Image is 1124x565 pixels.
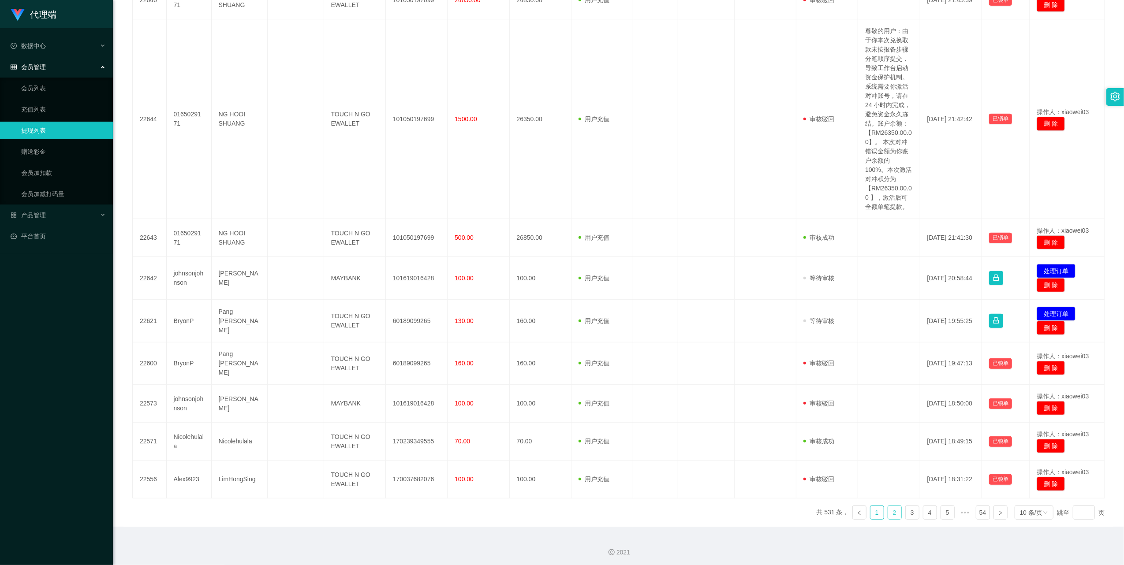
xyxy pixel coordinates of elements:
span: 操作人：xiaowei03 [1037,353,1089,360]
td: NG HOOI SHUANG [212,219,268,257]
div: 10 条/页 [1020,506,1042,519]
button: 处理订单 [1037,307,1075,321]
span: 操作人：xiaowei03 [1037,227,1089,234]
td: 160.00 [510,300,571,342]
td: 26850.00 [510,219,571,257]
span: 审核驳回 [803,115,834,123]
td: Pang [PERSON_NAME] [212,300,268,342]
td: 101050197699 [386,19,448,219]
td: TOUCH N GO EWALLET [324,461,386,498]
a: 图标: dashboard平台首页 [11,227,106,245]
td: 101050197699 [386,219,448,257]
td: [PERSON_NAME] [212,257,268,300]
td: 22621 [133,300,167,342]
span: 等待审核 [803,275,834,282]
button: 已锁单 [989,436,1012,447]
span: 用户充值 [579,360,609,367]
a: 4 [923,506,937,519]
span: 用户充值 [579,317,609,324]
td: [DATE] 18:31:22 [920,461,982,498]
span: 审核驳回 [803,476,834,483]
button: 已锁单 [989,358,1012,369]
span: 160.00 [455,360,474,367]
span: 500.00 [455,234,474,241]
td: TOUCH N GO EWALLET [324,19,386,219]
td: 22571 [133,423,167,461]
li: 向后 5 页 [958,506,972,520]
button: 图标: lock [989,271,1003,285]
td: 160.00 [510,342,571,385]
td: 22556 [133,461,167,498]
span: 用户充值 [579,234,609,241]
button: 删 除 [1037,439,1065,453]
td: 0165029171 [167,19,212,219]
td: 60189099265 [386,300,448,342]
button: 删 除 [1037,235,1065,249]
button: 删 除 [1037,117,1065,131]
td: johnsonjohnson [167,385,212,423]
td: 22573 [133,385,167,423]
td: [DATE] 20:58:44 [920,257,982,300]
a: 2 [888,506,901,519]
span: 1500.00 [455,115,477,123]
td: 0165029171 [167,219,212,257]
td: 170239349555 [386,423,448,461]
td: TOUCH N GO EWALLET [324,219,386,257]
span: 用户充值 [579,275,609,282]
span: 审核成功 [803,234,834,241]
i: 图标: check-circle-o [11,43,17,49]
span: 70.00 [455,438,470,445]
span: 100.00 [455,275,474,282]
td: 26350.00 [510,19,571,219]
a: 1 [870,506,884,519]
td: Alex9923 [167,461,212,498]
a: 充值列表 [21,100,106,118]
i: 图标: setting [1110,92,1120,101]
button: 删 除 [1037,477,1065,491]
span: 等待审核 [803,317,834,324]
h1: 代理端 [30,0,56,29]
td: BryonP [167,342,212,385]
li: 5 [941,506,955,520]
li: 下一页 [993,506,1008,520]
span: 操作人：xiaowei03 [1037,431,1089,438]
span: 数据中心 [11,42,46,49]
span: 产品管理 [11,212,46,219]
img: logo.9652507e.png [11,9,25,21]
span: 130.00 [455,317,474,324]
a: 54 [976,506,990,519]
i: 图标: right [998,510,1003,516]
button: 删 除 [1037,321,1065,335]
span: 用户充值 [579,400,609,407]
td: 101619016428 [386,257,448,300]
td: 100.00 [510,257,571,300]
td: [DATE] 19:55:25 [920,300,982,342]
a: 提现列表 [21,122,106,139]
button: 已锁单 [989,114,1012,124]
button: 图标: lock [989,314,1003,328]
div: 跳至 页 [1057,506,1105,520]
button: 已锁单 [989,398,1012,409]
span: 审核成功 [803,438,834,445]
td: Nicolehulala [212,423,268,461]
li: 1 [870,506,884,520]
span: 用户充值 [579,115,609,123]
td: MAYBANK [324,257,386,300]
button: 删 除 [1037,361,1065,375]
button: 已锁单 [989,233,1012,243]
a: 5 [941,506,954,519]
span: 用户充值 [579,476,609,483]
a: 3 [906,506,919,519]
td: 22643 [133,219,167,257]
li: 2 [888,506,902,520]
td: 尊敬的用户：由于你本次兑换取款未按报备步骤分笔顺序提交，导致工作台启动资金保护机制。系统需要你激活对冲账号，请在 24 小时内完成，避免资金永久冻结。账户余额：【RM26350.00.00】。 ... [858,19,920,219]
td: 60189099265 [386,342,448,385]
i: 图标: table [11,64,17,70]
td: 70.00 [510,423,571,461]
td: NG HOOI SHUANG [212,19,268,219]
td: 170037682076 [386,461,448,498]
td: Nicolehulala [167,423,212,461]
li: 3 [905,506,919,520]
button: 删 除 [1037,401,1065,415]
td: [DATE] 18:50:00 [920,385,982,423]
